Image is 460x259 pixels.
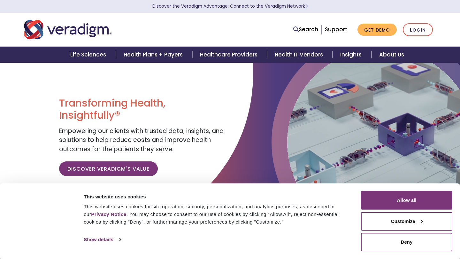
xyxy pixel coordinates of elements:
[152,3,308,9] a: Discover the Veradigm Advantage: Connect to the Veradigm NetworkLearn More
[84,203,354,226] div: This website uses cookies for site operation, security, personalization, and analytics purposes, ...
[403,23,433,36] a: Login
[192,47,267,63] a: Healthcare Providers
[84,193,354,201] div: This website uses cookies
[361,233,452,251] button: Deny
[267,47,333,63] a: Health IT Vendors
[59,127,224,153] span: Empowering our clients with trusted data, insights, and solutions to help reduce costs and improv...
[305,3,308,9] span: Learn More
[357,24,397,36] a: Get Demo
[293,25,318,34] a: Search
[372,47,412,63] a: About Us
[24,19,112,40] img: Veradigm logo
[325,26,347,33] a: Support
[333,47,371,63] a: Insights
[84,235,121,244] a: Show details
[59,161,158,176] a: Discover Veradigm's Value
[63,47,116,63] a: Life Sciences
[361,191,452,210] button: Allow all
[361,212,452,231] button: Customize
[91,211,126,217] a: Privacy Notice
[116,47,192,63] a: Health Plans + Payers
[59,97,225,122] h1: Transforming Health, Insightfully®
